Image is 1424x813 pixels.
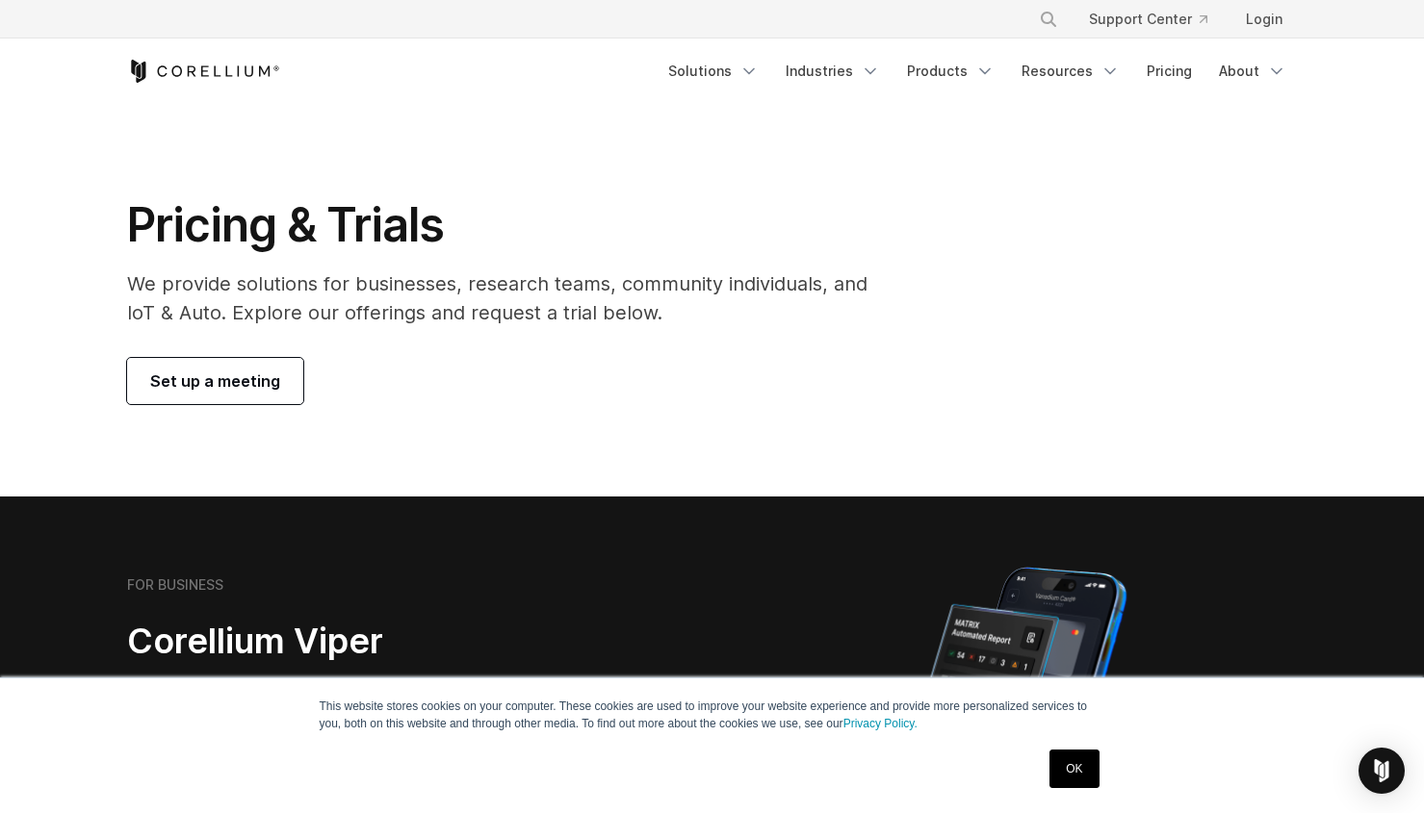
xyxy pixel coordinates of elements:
a: OK [1049,749,1099,788]
a: Support Center [1074,2,1223,37]
div: Navigation Menu [1016,2,1298,37]
a: Products [895,54,1006,89]
h2: Corellium Viper [127,620,620,663]
a: Privacy Policy. [843,717,918,730]
a: Set up a meeting [127,358,303,404]
span: Set up a meeting [150,369,280,393]
a: Corellium Home [127,60,280,83]
a: Login [1230,2,1298,37]
button: Search [1031,2,1066,37]
a: Solutions [657,54,770,89]
h6: FOR BUSINESS [127,576,223,594]
div: Navigation Menu [657,54,1298,89]
a: Resources [1010,54,1131,89]
a: Pricing [1135,54,1204,89]
a: About [1207,54,1298,89]
div: Open Intercom Messenger [1359,748,1405,794]
p: We provide solutions for businesses, research teams, community individuals, and IoT & Auto. Explo... [127,269,894,327]
p: This website stores cookies on your computer. These cookies are used to improve your website expe... [320,698,1105,732]
a: Industries [774,54,892,89]
h1: Pricing & Trials [127,196,894,254]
